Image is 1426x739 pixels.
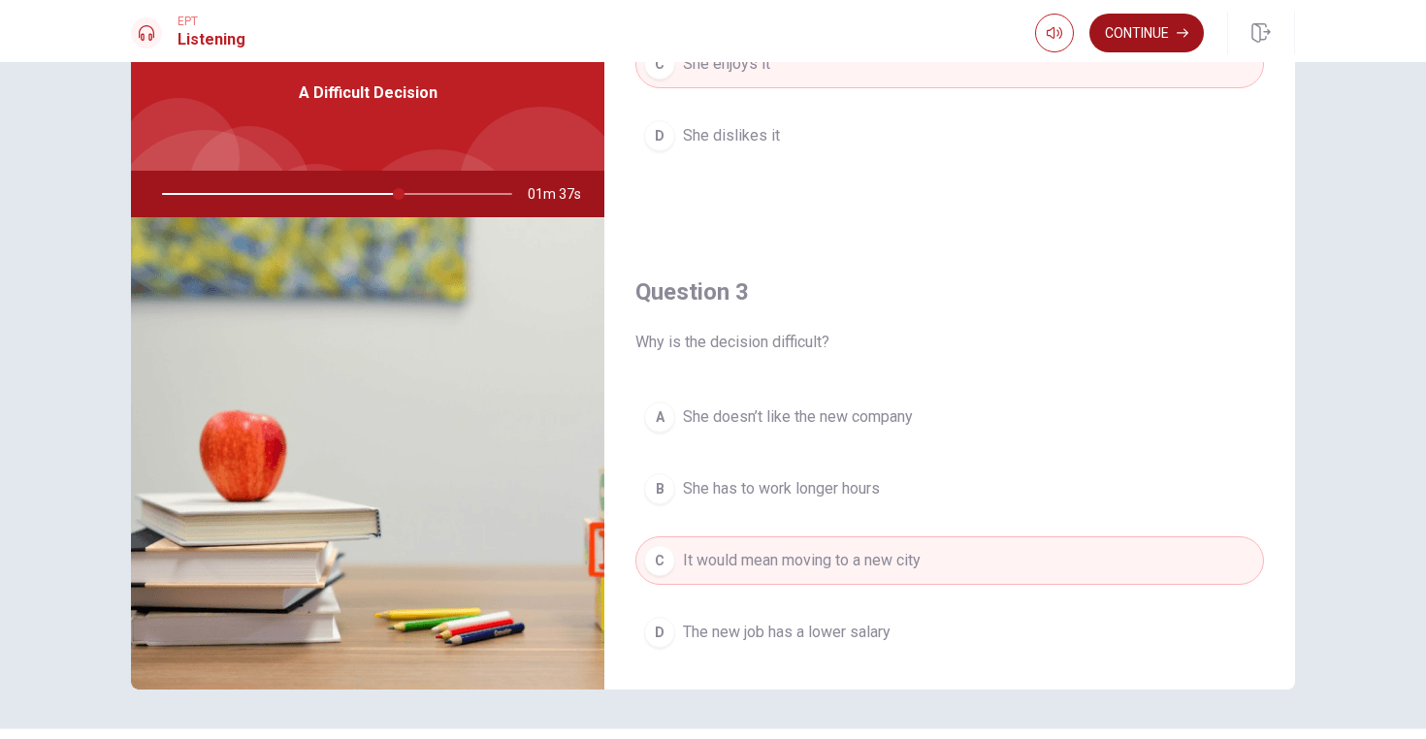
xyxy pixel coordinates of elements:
div: A [644,402,675,433]
button: AShe doesn’t like the new company [635,393,1264,441]
h1: Listening [178,28,245,51]
span: EPT [178,15,245,28]
span: It would mean moving to a new city [683,549,921,572]
span: Why is the decision difficult? [635,331,1264,354]
span: She has to work longer hours [683,477,880,500]
span: She dislikes it [683,124,780,147]
button: CIt would mean moving to a new city [635,536,1264,585]
button: DShe dislikes it [635,112,1264,160]
div: D [644,617,675,648]
div: C [644,48,675,80]
button: CShe enjoys it [635,40,1264,88]
h4: Question 3 [635,276,1264,307]
span: The new job has a lower salary [683,621,891,644]
span: She doesn’t like the new company [683,405,913,429]
span: A Difficult Decision [299,81,438,105]
span: 01m 37s [528,171,597,217]
div: B [644,473,675,504]
button: Continue [1089,14,1204,52]
button: DThe new job has a lower salary [635,608,1264,657]
div: D [644,120,675,151]
div: C [644,545,675,576]
button: BShe has to work longer hours [635,465,1264,513]
span: She enjoys it [683,52,770,76]
img: A Difficult Decision [131,217,604,690]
